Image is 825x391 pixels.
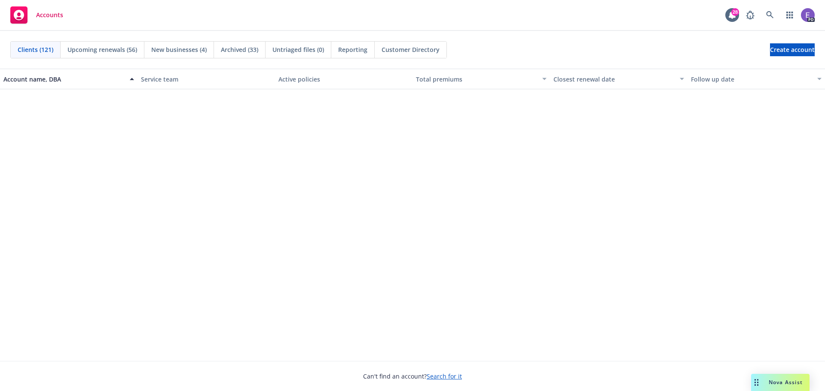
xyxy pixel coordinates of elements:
[3,75,125,84] div: Account name, DBA
[137,69,275,89] button: Service team
[781,6,798,24] a: Switch app
[416,75,537,84] div: Total premiums
[550,69,687,89] button: Closest renewal date
[691,75,812,84] div: Follow up date
[751,374,762,391] div: Drag to move
[151,45,207,54] span: New businesses (4)
[769,379,803,386] span: Nova Assist
[770,42,815,58] span: Create account
[278,75,409,84] div: Active policies
[553,75,675,84] div: Closest renewal date
[801,8,815,22] img: photo
[761,6,779,24] a: Search
[67,45,137,54] span: Upcoming renewals (56)
[36,12,63,18] span: Accounts
[751,374,810,391] button: Nova Assist
[363,372,462,381] span: Can't find an account?
[272,45,324,54] span: Untriaged files (0)
[7,3,67,27] a: Accounts
[275,69,412,89] button: Active policies
[221,45,258,54] span: Archived (33)
[427,372,462,380] a: Search for it
[412,69,550,89] button: Total premiums
[141,75,272,84] div: Service team
[382,45,440,54] span: Customer Directory
[687,69,825,89] button: Follow up date
[742,6,759,24] a: Report a Bug
[18,45,53,54] span: Clients (121)
[731,8,739,16] div: 28
[770,43,815,56] a: Create account
[338,45,367,54] span: Reporting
